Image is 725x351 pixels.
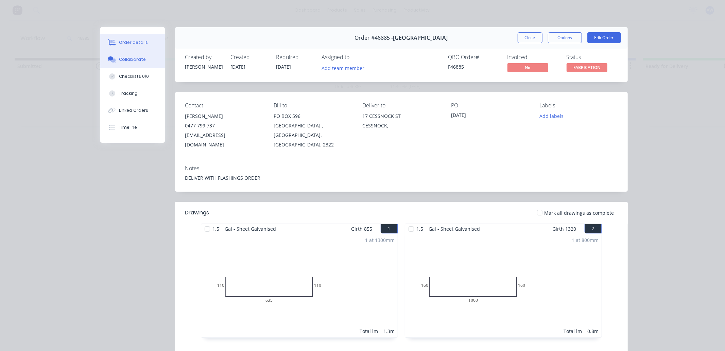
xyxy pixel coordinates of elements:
button: 2 [585,224,602,233]
button: FABRICATION [567,63,607,73]
span: [GEOGRAPHIC_DATA] [393,35,448,41]
div: Assigned to [322,54,390,60]
div: 016010001601 at 800mmTotal lm0.8m [405,234,602,337]
div: 01106351101 at 1300mmTotal lm1.3m [201,234,398,337]
div: 0477 799 737 [185,121,263,130]
div: QBO Order # [448,54,499,60]
button: Close [518,32,542,43]
span: No [507,63,548,72]
button: Add team member [318,63,368,72]
div: [PERSON_NAME]0477 799 737[EMAIL_ADDRESS][DOMAIN_NAME] [185,111,263,150]
div: Labels [540,102,618,109]
span: Order #46885 - [355,35,393,41]
button: Order details [100,34,165,51]
div: [PERSON_NAME] [185,111,263,121]
div: 17 CESSNOCK ST [362,111,440,121]
div: Required [276,54,314,60]
div: PO [451,102,529,109]
div: Timeline [119,124,137,130]
div: [GEOGRAPHIC_DATA] , [GEOGRAPHIC_DATA], [GEOGRAPHIC_DATA], 2322 [274,121,351,150]
div: F46885 [448,63,499,70]
div: 1 at 800mm [572,236,599,244]
div: Drawings [185,209,209,217]
button: Add labels [536,111,567,121]
div: 1 at 1300mm [365,236,395,244]
div: [DATE] [451,111,529,121]
div: PO BOX 596[GEOGRAPHIC_DATA] , [GEOGRAPHIC_DATA], [GEOGRAPHIC_DATA], 2322 [274,111,351,150]
div: Collaborate [119,56,146,63]
div: 1.3m [384,328,395,335]
div: Status [567,54,618,60]
button: 1 [381,224,398,233]
span: Girth 1320 [553,224,576,234]
div: Notes [185,165,618,172]
div: Total lm [564,328,582,335]
button: Tracking [100,85,165,102]
div: DELIVER WITH FLASHINGS ORDER [185,174,618,181]
div: 0.8m [588,328,599,335]
button: Add team member [322,63,368,72]
button: Options [548,32,582,43]
div: PO BOX 596 [274,111,351,121]
div: Deliver to [362,102,440,109]
div: Invoiced [507,54,558,60]
span: Girth 855 [351,224,373,234]
div: Linked Orders [119,107,148,113]
div: CESSNOCK, [362,121,440,130]
div: Total lm [360,328,378,335]
div: [PERSON_NAME] [185,63,223,70]
button: Linked Orders [100,102,165,119]
span: [DATE] [231,64,246,70]
button: Timeline [100,119,165,136]
div: Created by [185,54,223,60]
div: [EMAIL_ADDRESS][DOMAIN_NAME] [185,130,263,150]
div: Checklists 0/0 [119,73,149,80]
span: Gal - Sheet Galvanised [426,224,483,234]
div: Created [231,54,268,60]
button: Checklists 0/0 [100,68,165,85]
span: Mark all drawings as complete [545,209,614,216]
div: Order details [119,39,148,46]
span: [DATE] [276,64,291,70]
div: Bill to [274,102,351,109]
button: Collaborate [100,51,165,68]
div: Tracking [119,90,138,96]
span: Gal - Sheet Galvanised [222,224,279,234]
button: Edit Order [587,32,621,43]
span: FABRICATION [567,63,607,72]
span: 1.5 [210,224,222,234]
span: 1.5 [414,224,426,234]
div: 17 CESSNOCK STCESSNOCK, [362,111,440,133]
div: Contact [185,102,263,109]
